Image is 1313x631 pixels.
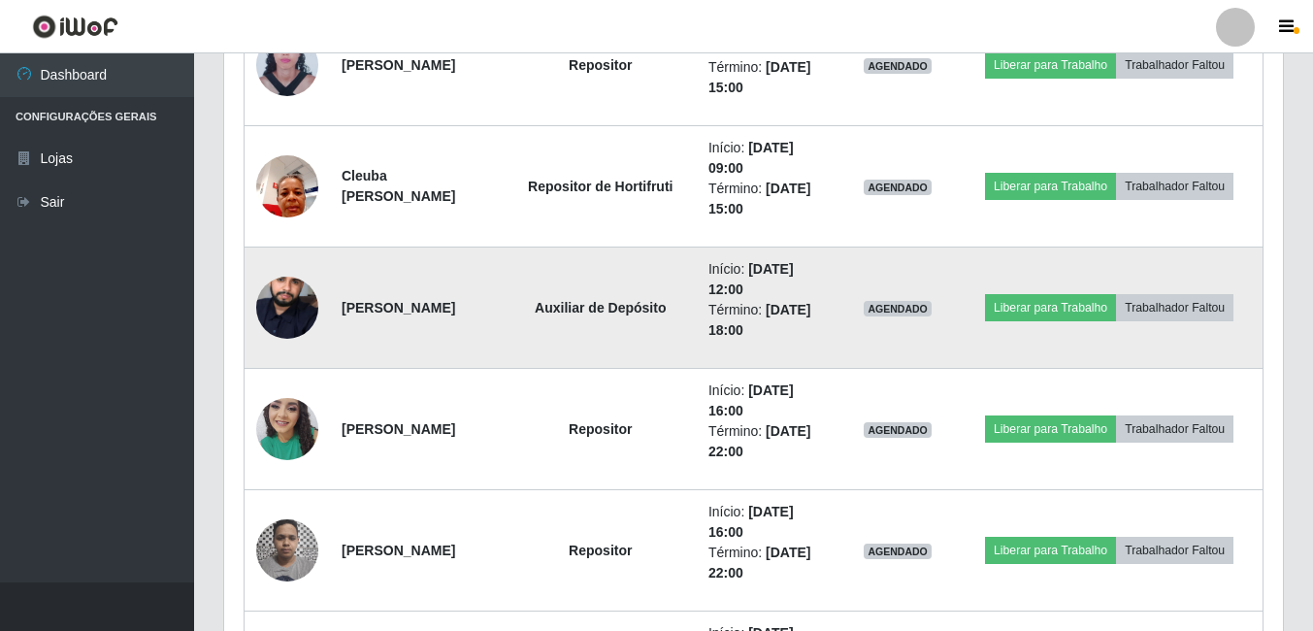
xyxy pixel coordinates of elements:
[985,294,1116,321] button: Liberar para Trabalho
[864,58,932,74] span: AGENDADO
[708,261,794,297] time: [DATE] 12:00
[569,543,632,558] strong: Repositor
[342,421,455,437] strong: [PERSON_NAME]
[708,381,828,421] li: Início:
[708,57,828,98] li: Término:
[256,255,318,360] img: 1736960610041.jpeg
[708,504,794,540] time: [DATE] 16:00
[1116,294,1233,321] button: Trabalhador Faltou
[256,23,318,108] img: 1728382310331.jpeg
[342,300,455,315] strong: [PERSON_NAME]
[1116,51,1233,79] button: Trabalhador Faltou
[864,544,932,559] span: AGENDADO
[708,138,828,179] li: Início:
[1116,415,1233,443] button: Trabalhador Faltou
[708,300,828,341] li: Término:
[1116,537,1233,564] button: Trabalhador Faltou
[528,179,673,194] strong: Repositor de Hortifruti
[256,387,318,470] img: 1742396423884.jpeg
[342,57,455,73] strong: [PERSON_NAME]
[708,502,828,543] li: Início:
[32,15,118,39] img: CoreUI Logo
[708,259,828,300] li: Início:
[708,382,794,418] time: [DATE] 16:00
[1116,173,1233,200] button: Trabalhador Faltou
[342,168,455,204] strong: Cleuba [PERSON_NAME]
[864,301,932,316] span: AGENDADO
[256,145,318,227] img: 1691073394546.jpeg
[985,173,1116,200] button: Liberar para Trabalho
[708,140,794,176] time: [DATE] 09:00
[569,57,632,73] strong: Repositor
[535,300,666,315] strong: Auxiliar de Depósito
[342,543,455,558] strong: [PERSON_NAME]
[864,422,932,438] span: AGENDADO
[985,51,1116,79] button: Liberar para Trabalho
[864,180,932,195] span: AGENDADO
[708,421,828,462] li: Término:
[708,543,828,583] li: Término:
[985,537,1116,564] button: Liberar para Trabalho
[708,179,828,219] li: Término:
[256,509,318,591] img: 1686430703765.jpeg
[569,421,632,437] strong: Repositor
[985,415,1116,443] button: Liberar para Trabalho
